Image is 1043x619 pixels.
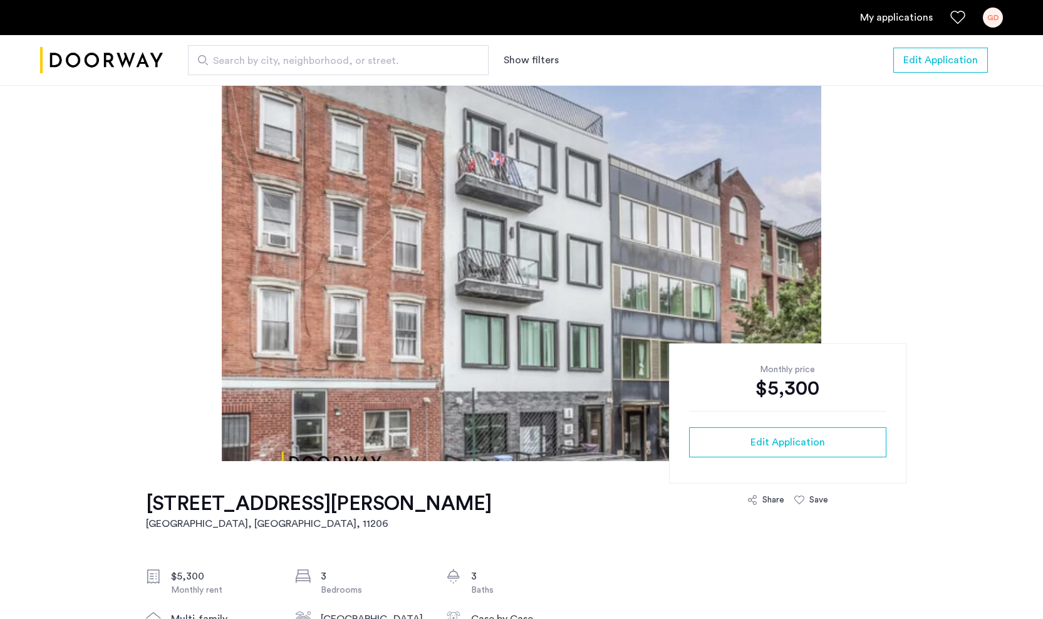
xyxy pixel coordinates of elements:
div: 3 [321,569,426,584]
span: Search by city, neighborhood, or street. [213,53,454,68]
div: Save [809,494,828,506]
a: My application [860,10,933,25]
span: Edit Application [750,435,825,450]
h2: [GEOGRAPHIC_DATA], [GEOGRAPHIC_DATA] , 11206 [146,516,492,531]
img: apartment [222,85,821,461]
div: 3 [471,569,576,584]
button: Show or hide filters [504,53,559,68]
button: button [893,48,988,73]
img: logo [40,37,163,84]
button: button [689,427,886,457]
div: Baths [471,584,576,596]
a: Favorites [950,10,965,25]
div: $5,300 [689,376,886,401]
h1: [STREET_ADDRESS][PERSON_NAME] [146,491,492,516]
div: Share [762,494,784,506]
iframe: chat widget [990,569,1030,606]
div: $5,300 [171,569,276,584]
div: GD [983,8,1003,28]
span: Edit Application [903,53,978,68]
div: Monthly price [689,363,886,376]
div: Bedrooms [321,584,426,596]
a: Cazamio logo [40,37,163,84]
div: Monthly rent [171,584,276,596]
input: Apartment Search [188,45,489,75]
a: [STREET_ADDRESS][PERSON_NAME][GEOGRAPHIC_DATA], [GEOGRAPHIC_DATA], 11206 [146,491,492,531]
